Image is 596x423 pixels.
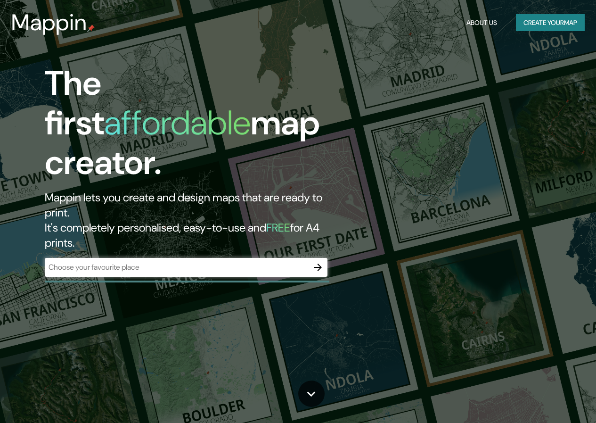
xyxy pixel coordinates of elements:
h5: FREE [266,220,290,235]
button: About Us [463,14,501,32]
button: Create yourmap [516,14,585,32]
h1: affordable [104,101,251,145]
img: mappin-pin [87,25,95,32]
input: Choose your favourite place [45,262,309,273]
h1: The first map creator. [45,64,343,190]
h3: Mappin [11,9,87,36]
h2: Mappin lets you create and design maps that are ready to print. It's completely personalised, eas... [45,190,343,250]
